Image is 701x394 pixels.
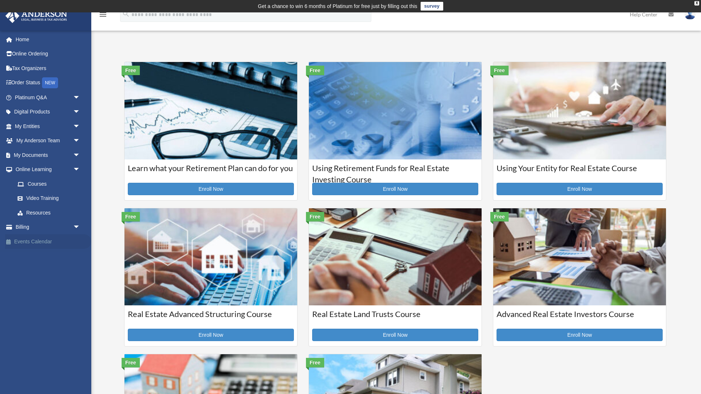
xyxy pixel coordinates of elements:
i: search [122,10,130,18]
i: menu [99,10,107,19]
img: User Pic [685,9,696,20]
a: Resources [10,205,91,220]
span: arrow_drop_down [73,105,88,120]
div: Free [122,212,140,221]
a: survey [421,2,443,11]
a: Enroll Now [312,183,478,195]
div: NEW [42,77,58,88]
div: close [694,1,699,5]
h3: Using Retirement Funds for Real Estate Investing Course [312,163,478,181]
a: Enroll Now [497,183,663,195]
span: arrow_drop_down [73,90,88,105]
a: Enroll Now [312,329,478,341]
h3: Using Your Entity for Real Estate Course [497,163,663,181]
h3: Real Estate Advanced Structuring Course [128,309,294,327]
div: Free [306,358,324,367]
h3: Real Estate Land Trusts Course [312,309,478,327]
a: My Anderson Teamarrow_drop_down [5,134,91,148]
a: Billingarrow_drop_down [5,220,91,235]
div: Free [490,212,509,221]
a: Online Learningarrow_drop_down [5,162,91,177]
h3: Learn what your Retirement Plan can do for you [128,163,294,181]
a: Enroll Now [497,329,663,341]
div: Free [306,66,324,75]
span: arrow_drop_down [73,119,88,134]
a: Digital Productsarrow_drop_down [5,105,91,119]
a: My Entitiesarrow_drop_down [5,119,91,134]
div: Free [490,66,509,75]
a: Events Calendar [5,234,91,249]
a: Tax Organizers [5,61,91,76]
a: Home [5,32,91,47]
span: arrow_drop_down [73,148,88,163]
a: Courses [10,177,88,191]
h3: Advanced Real Estate Investors Course [497,309,663,327]
a: Enroll Now [128,329,294,341]
a: Online Ordering [5,47,91,61]
div: Free [122,358,140,367]
a: My Documentsarrow_drop_down [5,148,91,162]
a: Video Training [10,191,91,206]
div: Get a chance to win 6 months of Platinum for free just by filling out this [258,2,417,11]
a: menu [99,13,107,19]
span: arrow_drop_down [73,220,88,235]
span: arrow_drop_down [73,134,88,148]
span: arrow_drop_down [73,162,88,177]
div: Free [306,212,324,221]
div: Free [122,66,140,75]
a: Enroll Now [128,183,294,195]
img: Anderson Advisors Platinum Portal [3,9,69,23]
a: Platinum Q&Aarrow_drop_down [5,90,91,105]
a: Order StatusNEW [5,76,91,90]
